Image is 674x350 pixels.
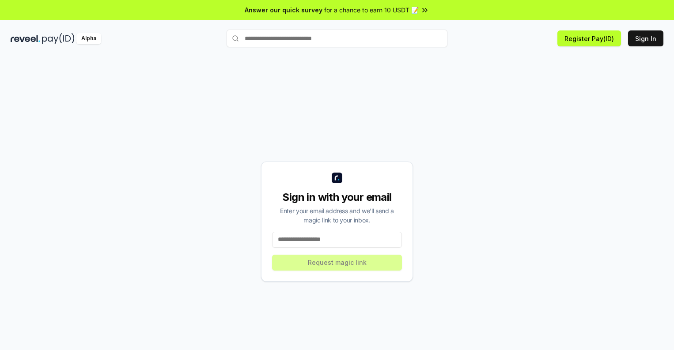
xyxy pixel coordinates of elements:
div: Enter your email address and we’ll send a magic link to your inbox. [272,206,402,225]
img: logo_small [332,173,342,183]
img: reveel_dark [11,33,40,44]
img: pay_id [42,33,75,44]
button: Register Pay(ID) [557,30,621,46]
div: Alpha [76,33,101,44]
button: Sign In [628,30,663,46]
div: Sign in with your email [272,190,402,204]
span: for a chance to earn 10 USDT 📝 [324,5,419,15]
span: Answer our quick survey [245,5,322,15]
